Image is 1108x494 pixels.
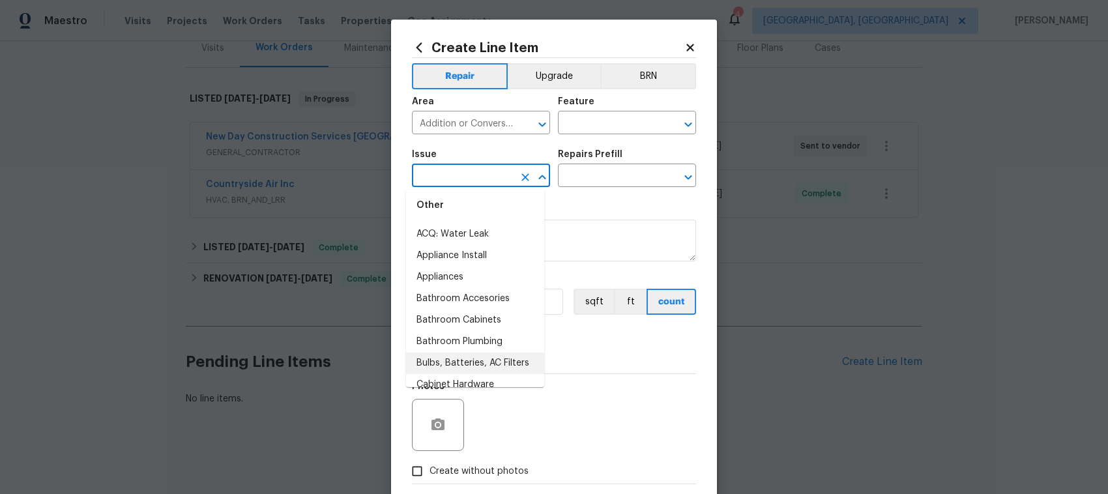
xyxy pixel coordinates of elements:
li: Bathroom Cabinets [406,310,544,331]
li: Bathroom Plumbing [406,331,544,353]
button: Repair [412,63,508,89]
button: Upgrade [508,63,601,89]
li: Cabinet Hardware [406,374,544,396]
button: count [647,289,696,315]
h5: Issue [412,150,437,159]
button: BRN [600,63,696,89]
button: Open [679,115,697,134]
li: Bulbs, Batteries, AC Filters [406,353,544,374]
button: Open [533,115,551,134]
li: Bathroom Accesories [406,288,544,310]
button: Clear [516,168,534,186]
h5: Feature [558,97,594,106]
button: ft [614,289,647,315]
button: Open [679,168,697,186]
div: Other [406,190,544,221]
button: sqft [574,289,614,315]
li: Appliances [406,267,544,288]
h5: Area [412,97,434,106]
h5: Repairs Prefill [558,150,622,159]
h2: Create Line Item [412,40,684,55]
li: Appliance Install [406,245,544,267]
li: ACQ: Water Leak [406,224,544,245]
button: Close [533,168,551,186]
span: Create without photos [430,465,529,478]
